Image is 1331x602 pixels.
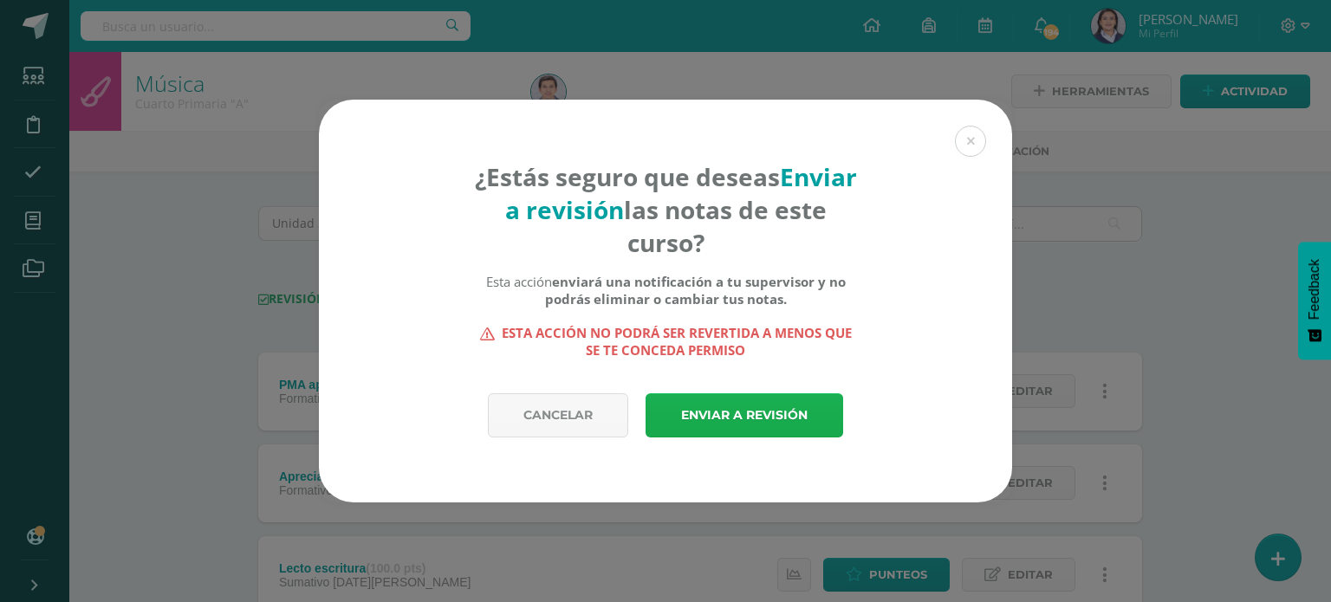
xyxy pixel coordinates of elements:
[1307,259,1322,320] span: Feedback
[505,160,857,226] strong: Enviar a revisión
[545,273,846,307] b: enviará una notificación a tu supervisor y no podrás eliminar o cambiar tus notas.
[955,126,986,157] button: Close (Esc)
[474,273,858,307] div: Esta acción
[474,160,858,259] h4: ¿Estás seguro que deseas las notas de este curso?
[488,393,628,437] a: Cancelar
[474,324,858,359] strong: Esta acción no podrá ser revertida a menos que se te conceda permiso
[1298,242,1331,359] button: Feedback - Mostrar encuesta
[646,393,843,437] a: Enviar a revisión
